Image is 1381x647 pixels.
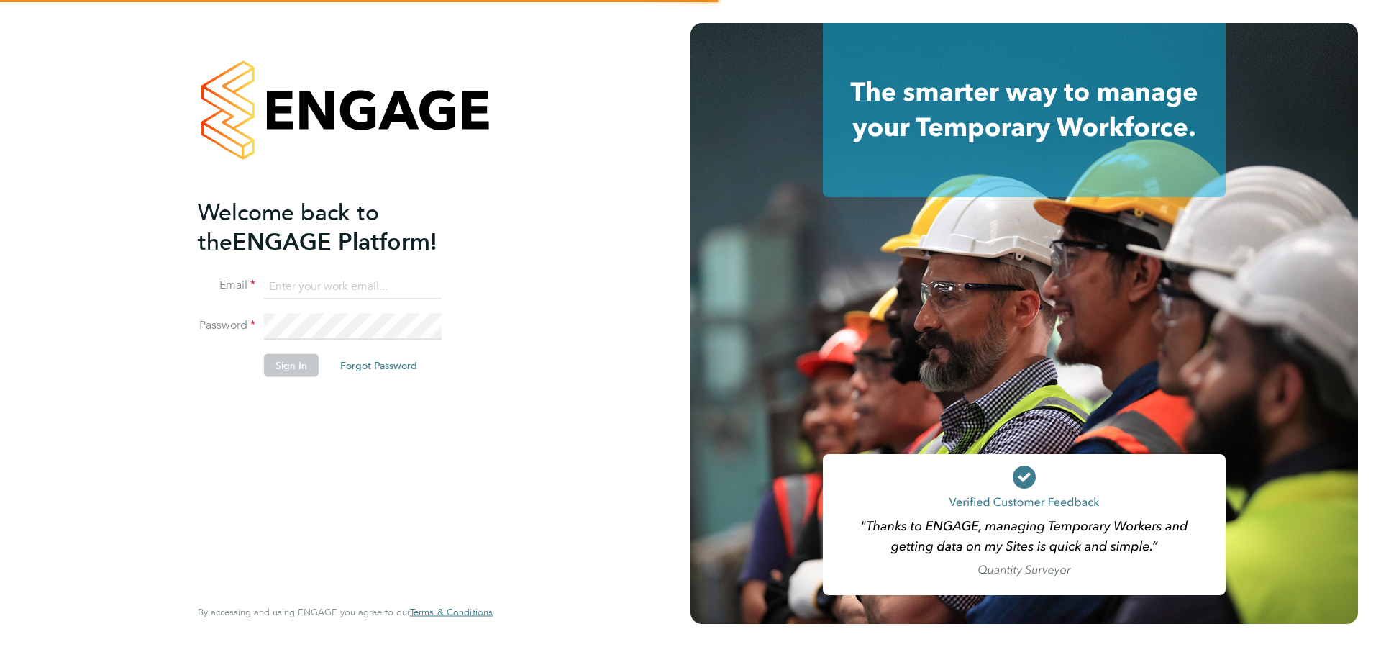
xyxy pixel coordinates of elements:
button: Sign In [264,354,319,377]
a: Terms & Conditions [410,607,493,618]
h2: ENGAGE Platform! [198,197,478,256]
label: Email [198,278,255,293]
input: Enter your work email... [264,273,442,299]
label: Password [198,318,255,333]
button: Forgot Password [329,354,429,377]
span: Welcome back to the [198,198,379,255]
span: By accessing and using ENGAGE you agree to our [198,606,493,618]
